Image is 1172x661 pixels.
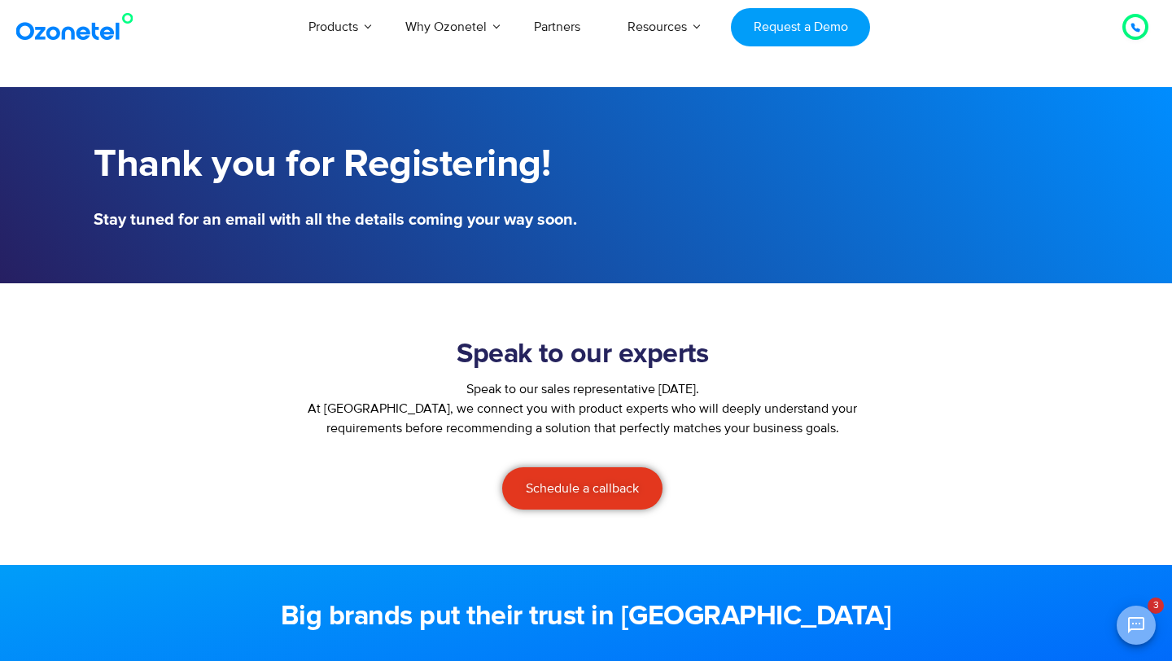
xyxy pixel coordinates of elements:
p: At [GEOGRAPHIC_DATA], we connect you with product experts who will deeply understand your require... [294,399,872,438]
h2: Speak to our experts [294,339,872,371]
h1: Thank you for Registering! [94,142,578,187]
div: Speak to our sales representative [DATE]. [294,379,872,399]
a: Request a Demo [731,8,870,46]
button: Open chat [1117,606,1156,645]
a: Schedule a callback [502,467,663,510]
h5: Stay tuned for an email with all the details coming your way soon. [94,212,578,228]
h2: Big brands put their trust in [GEOGRAPHIC_DATA] [94,601,1078,633]
span: Schedule a callback [526,482,639,495]
span: 3 [1148,598,1164,614]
